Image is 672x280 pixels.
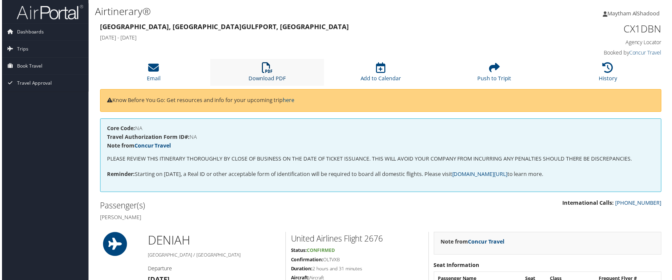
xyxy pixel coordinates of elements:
[290,248,306,255] strong: Status:
[106,135,656,140] h4: NA
[106,171,656,180] p: Starting on [DATE], a Real ID or other acceptable form of identification will be required to boar...
[99,34,519,41] h4: [DATE] - [DATE]
[631,49,663,57] a: Concur Travel
[530,49,663,57] h4: Booked by
[94,4,477,18] h1: Airtinerary®
[99,22,349,31] strong: [GEOGRAPHIC_DATA], [GEOGRAPHIC_DATA] Gulfport, [GEOGRAPHIC_DATA]
[147,266,280,273] h4: Departure
[290,258,323,264] strong: Confirmation:
[563,200,615,207] strong: International Calls:
[306,248,334,255] span: Confirmed
[441,239,505,247] strong: Note from
[147,253,280,260] h5: [GEOGRAPHIC_DATA] / [GEOGRAPHIC_DATA]
[106,97,656,105] p: Know Before You Go: Get resources and info for your upcoming trip
[282,97,294,104] a: here
[290,234,423,246] h2: United Airlines Flight 2676
[147,233,280,250] h1: DEN IAH
[530,22,663,36] h1: CX1DBN
[146,66,159,82] a: Email
[15,4,82,20] img: airportal-logo.png
[106,134,189,141] strong: Travel Authorization Form ID#:
[99,201,376,212] h2: Passenger(s)
[616,200,663,207] a: [PHONE_NUMBER]
[530,39,663,46] h4: Agency Locator
[106,143,170,150] strong: Note from
[99,215,376,222] h4: [PERSON_NAME]
[360,66,401,82] a: Add to Calendar
[106,126,656,131] h4: NA
[604,3,668,23] a: Maytham AlShadood
[478,66,512,82] a: Push to Tripit
[106,156,656,164] p: PLEASE REVIEW THIS ITINERARY THOROUGHLY BY CLOSE OF BUSINESS ON THE DATE OF TICKET ISSUANCE. THIS...
[106,125,134,132] strong: Core Code:
[15,24,42,40] span: Dashboards
[600,66,618,82] a: History
[15,75,50,92] span: Travel Approval
[434,263,480,270] strong: Seat Information
[453,171,508,179] a: [DOMAIN_NAME][URL]
[248,66,285,82] a: Download PDF
[290,258,423,264] h5: OLTVXB
[133,143,170,150] a: Concur Travel
[469,239,505,247] a: Concur Travel
[15,58,41,75] span: Book Travel
[15,41,26,58] span: Trips
[106,171,133,179] strong: Reminder:
[290,267,312,273] strong: Duration:
[609,10,661,17] span: Maytham AlShadood
[290,267,423,273] h5: 2 hours and 31 minutes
